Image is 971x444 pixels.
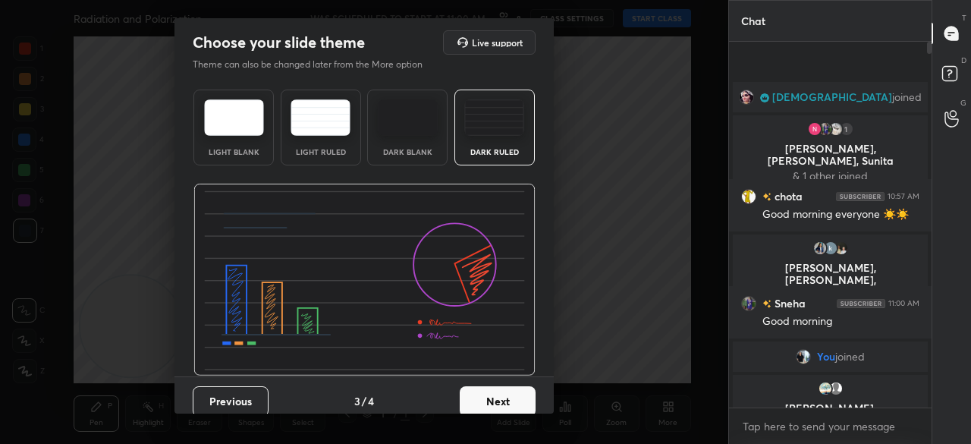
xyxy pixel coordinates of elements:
[860,285,890,299] span: joined
[834,241,849,256] img: 311089d746334a019efc183edf495475.jpg
[742,143,919,167] p: [PERSON_NAME], [PERSON_NAME], Sunita
[892,91,922,103] span: joined
[368,393,374,409] h4: 4
[807,121,822,137] img: 617ecc072c8d44f895704024c5114724.33146827_3
[771,188,803,204] h6: chota
[729,79,932,408] div: grid
[771,295,806,311] h6: Sneha
[291,148,351,156] div: Light Ruled
[464,148,525,156] div: Dark Ruled
[193,386,269,417] button: Previous
[796,349,811,364] img: 1c77a709700e4161a58d8af47c821b1c.jpg
[741,296,756,311] img: acb6848266164546a0003715038ae187.jpg
[460,386,536,417] button: Next
[362,393,366,409] h4: /
[742,170,919,182] p: & 1 other joined
[291,99,350,136] img: lightRuledTheme.5fabf969.svg
[960,97,966,109] p: G
[472,38,523,47] h5: Live support
[729,1,778,41] p: Chat
[193,33,365,52] h2: Choose your slide theme
[772,91,892,103] span: [DEMOGRAPHIC_DATA]
[193,58,438,71] p: Theme can also be changed later from the More option
[818,121,833,137] img: acb6848266164546a0003715038ae187.jpg
[961,55,966,66] p: D
[888,192,919,201] div: 10:57 AM
[760,93,769,102] img: Learner_Badge_champion_ad955741a3.svg
[762,300,771,308] img: no-rating-badge.077c3623.svg
[377,148,438,156] div: Dark Blank
[823,241,838,256] img: 3
[836,192,885,201] img: 4P8fHbbgJtejmAAAAAElFTkSuQmCC
[835,351,865,363] span: joined
[762,207,919,222] div: Good morning everyone ☀️☀️
[839,121,854,137] div: 1
[762,193,771,201] img: no-rating-badge.077c3623.svg
[828,381,844,396] img: default.png
[837,299,885,308] img: 4P8fHbbgJtejmAAAAAElFTkSuQmCC
[464,99,524,136] img: darkRuledTheme.de295e13.svg
[742,402,919,427] p: [PERSON_NAME], [PERSON_NAME]
[193,184,536,376] img: darkRuledThemeBanner.864f114c.svg
[817,351,835,363] span: You
[354,393,360,409] h4: 3
[762,314,919,329] div: Good morning
[741,189,756,204] img: fbc741841cb54ec4844ce43ffda78d4d.jpg
[204,99,264,136] img: lightTheme.e5ed3b09.svg
[203,148,264,156] div: Light Blank
[888,299,919,308] div: 11:00 AM
[818,381,833,396] img: 528aebb63e9746ca82daa1629d28366f.jpg
[378,99,438,136] img: darkTheme.f0cc69e5.svg
[742,262,919,298] p: [PERSON_NAME], [PERSON_NAME], [PERSON_NAME]
[962,12,966,24] p: T
[739,90,754,105] img: 92315ffd1292449787063ab9352de92e.jpg
[828,121,844,137] img: 4547e8732438492786b1e93ebb298dad.jpg
[812,241,828,256] img: 72966341e04549adb53c159461cca4ee.43382950_3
